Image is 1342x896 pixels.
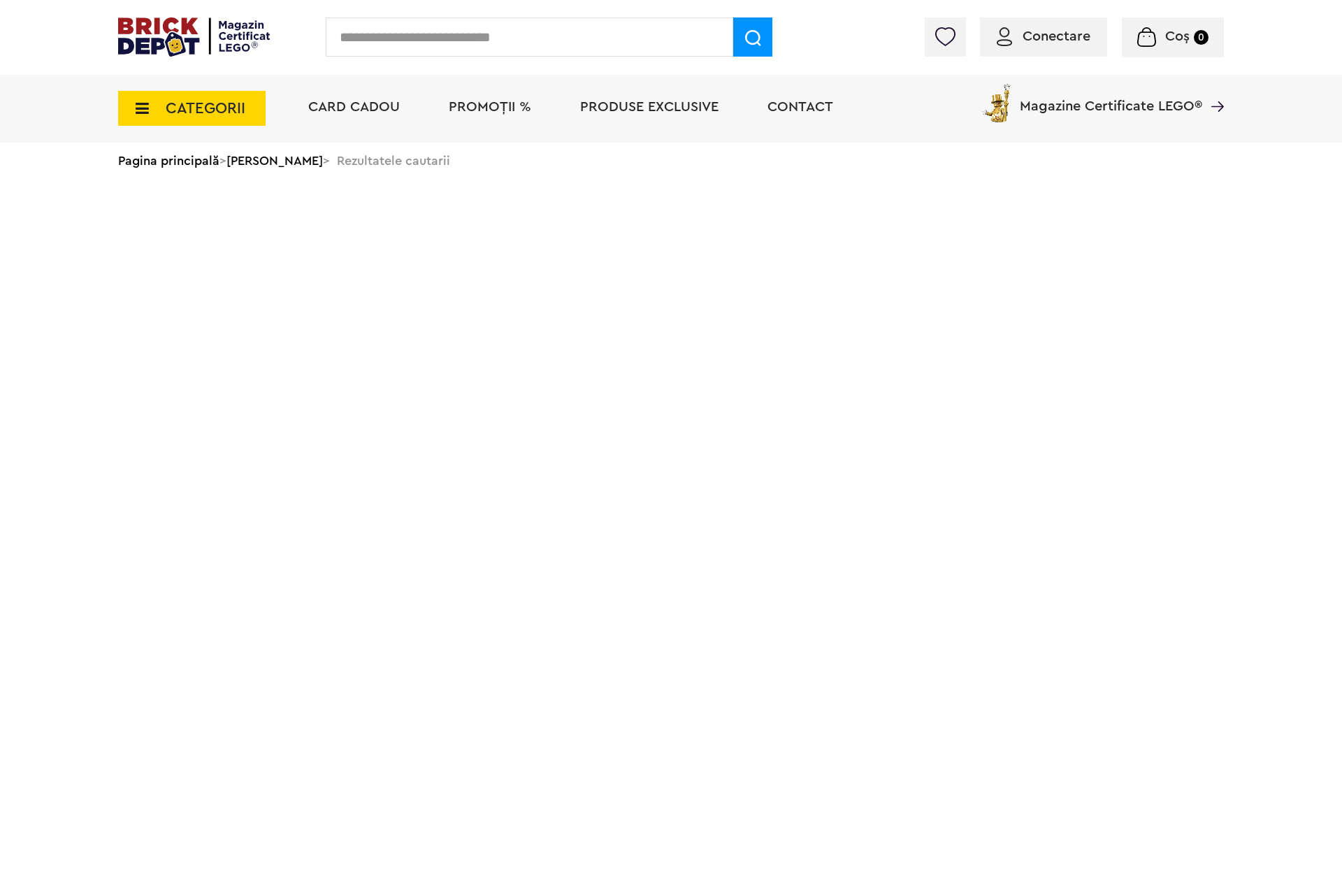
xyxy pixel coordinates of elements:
a: Contact [767,100,833,114]
a: Card Cadou [308,100,400,114]
span: Coș [1165,29,1190,43]
span: Conectare [1023,29,1090,43]
span: Magazine Certificate LEGO® [1020,81,1202,113]
a: [PERSON_NAME] [226,154,323,167]
div: > > Rezultatele cautarii [118,143,1224,179]
a: PROMOȚII % [449,100,531,114]
a: Magazine Certificate LEGO® [1202,81,1224,95]
a: Pagina principală [118,154,219,167]
a: Produse exclusive [580,100,719,114]
span: CATEGORII [166,101,245,116]
small: 0 [1194,30,1208,45]
a: Conectare [997,29,1090,43]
